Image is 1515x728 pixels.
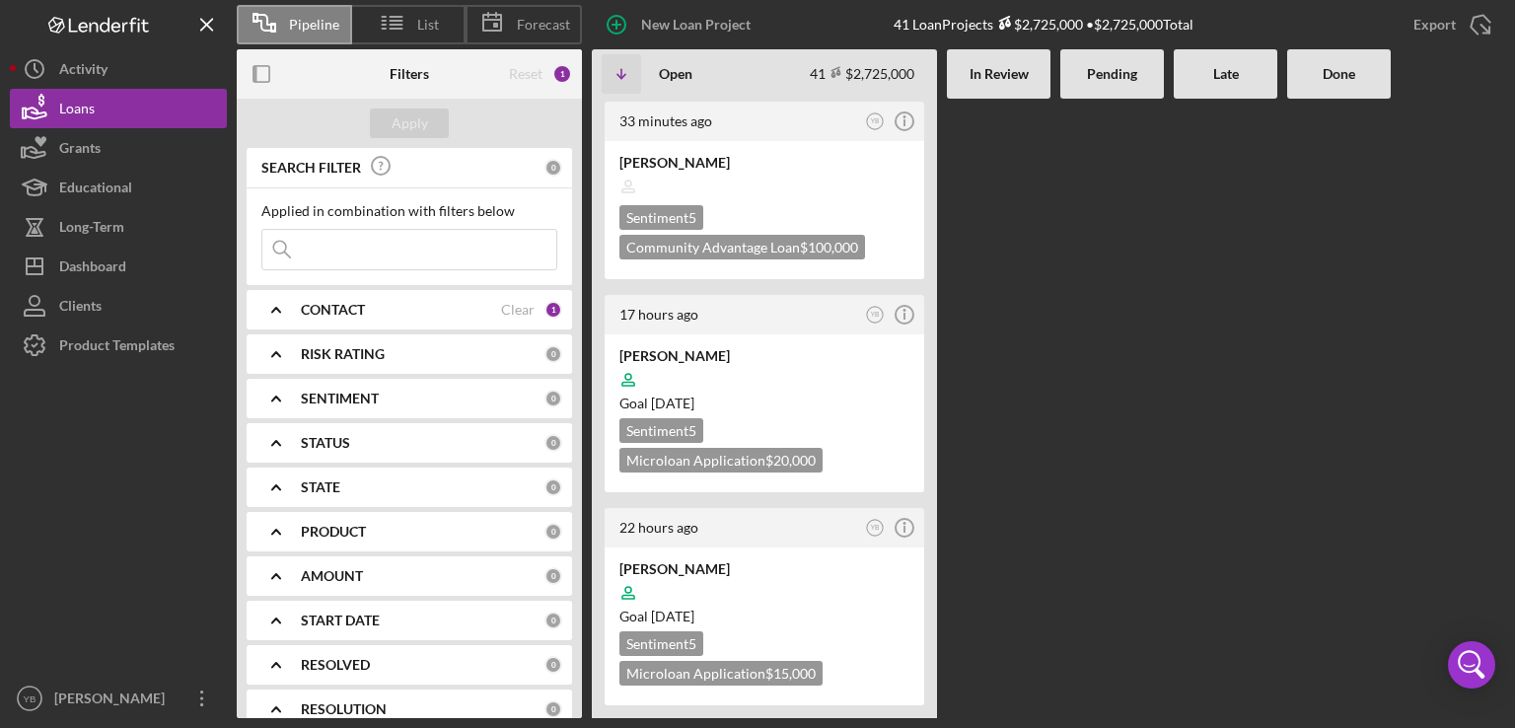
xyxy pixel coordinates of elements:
[509,66,542,82] div: Reset
[544,656,562,674] div: 0
[619,395,694,411] span: Goal
[544,390,562,407] div: 0
[10,49,227,89] button: Activity
[619,346,909,366] div: [PERSON_NAME]
[552,64,572,84] div: 1
[10,168,227,207] button: Educational
[544,345,562,363] div: 0
[370,109,449,138] button: Apply
[301,435,350,451] b: STATUS
[1448,641,1495,689] div: Open Intercom Messenger
[417,17,439,33] span: List
[261,160,361,176] b: SEARCH FILTER
[301,302,365,318] b: CONTACT
[301,657,370,673] b: RESOLVED
[289,17,339,33] span: Pipeline
[651,608,694,624] time: 10/16/2025
[301,346,385,362] b: RISK RATING
[544,434,562,452] div: 0
[59,247,126,291] div: Dashboard
[24,693,36,704] text: YB
[59,89,95,133] div: Loans
[10,128,227,168] button: Grants
[501,302,535,318] div: Clear
[261,203,557,219] div: Applied in combination with filters below
[862,302,889,328] button: YB
[544,301,562,319] div: 1
[544,478,562,496] div: 0
[619,418,703,443] div: Sentiment 5
[619,235,865,259] div: Community Advantage Loan $100,000
[871,117,880,124] text: YB
[602,292,927,495] a: 17 hours agoYB[PERSON_NAME]Goal [DATE]Sentiment5Microloan Application$20,000
[619,559,909,579] div: [PERSON_NAME]
[1413,5,1456,44] div: Export
[59,168,132,212] div: Educational
[301,568,363,584] b: AMOUNT
[544,612,562,629] div: 0
[544,700,562,718] div: 0
[619,153,909,173] div: [PERSON_NAME]
[894,16,1193,33] div: 41 Loan Projects • $2,725,000 Total
[517,17,570,33] span: Forecast
[544,523,562,541] div: 0
[49,679,178,723] div: [PERSON_NAME]
[59,207,124,252] div: Long-Term
[871,524,880,531] text: YB
[659,66,692,82] b: Open
[619,448,823,473] div: Microloan Application $20,000
[602,505,927,708] a: 22 hours agoYB[PERSON_NAME]Goal [DATE]Sentiment5Microloan Application$15,000
[602,99,927,282] a: 33 minutes agoYB[PERSON_NAME]Sentiment5Community Advantage Loan$100,000
[10,286,227,326] button: Clients
[59,286,102,330] div: Clients
[1323,66,1355,82] b: Done
[619,112,712,129] time: 2025-09-02 12:28
[59,49,108,94] div: Activity
[619,519,698,536] time: 2025-09-01 14:49
[641,5,751,44] div: New Loan Project
[59,326,175,370] div: Product Templates
[301,613,380,628] b: START DATE
[10,89,227,128] button: Loans
[862,109,889,135] button: YB
[301,479,340,495] b: STATE
[10,326,227,365] button: Product Templates
[970,66,1029,82] b: In Review
[619,306,698,323] time: 2025-09-01 19:06
[619,661,823,686] div: Microloan Application $15,000
[993,16,1083,33] div: $2,725,000
[544,159,562,177] div: 0
[392,109,428,138] div: Apply
[10,247,227,286] button: Dashboard
[1213,66,1239,82] b: Late
[871,311,880,318] text: YB
[619,631,703,656] div: Sentiment 5
[862,515,889,542] button: YB
[10,207,227,247] button: Long-Term
[301,701,387,717] b: RESOLUTION
[301,391,379,406] b: SENTIMENT
[592,5,770,44] button: New Loan Project
[390,66,429,82] b: Filters
[619,608,694,624] span: Goal
[651,395,694,411] time: 10/16/2025
[301,524,366,540] b: PRODUCT
[544,567,562,585] div: 0
[810,65,914,82] div: 41 $2,725,000
[10,679,227,718] button: YB[PERSON_NAME]
[619,205,703,230] div: Sentiment 5
[59,128,101,173] div: Grants
[1087,66,1137,82] b: Pending
[1394,5,1505,44] button: Export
